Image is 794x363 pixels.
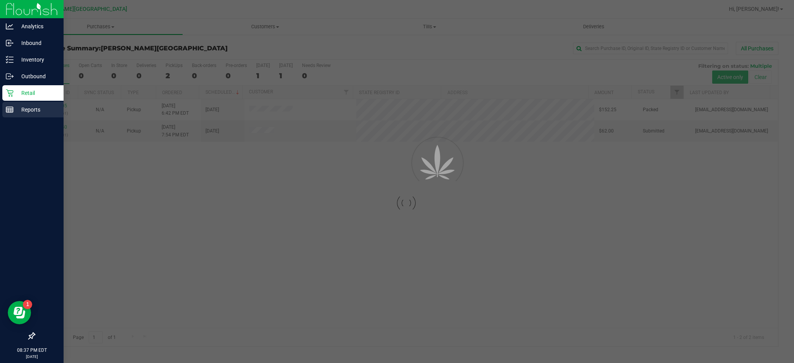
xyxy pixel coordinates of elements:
[14,22,60,31] p: Analytics
[6,22,14,30] inline-svg: Analytics
[14,38,60,48] p: Inbound
[3,354,60,360] p: [DATE]
[14,105,60,114] p: Reports
[23,300,32,309] iframe: Resource center unread badge
[6,56,14,64] inline-svg: Inventory
[3,347,60,354] p: 08:37 PM EDT
[6,39,14,47] inline-svg: Inbound
[14,55,60,64] p: Inventory
[14,88,60,98] p: Retail
[6,106,14,114] inline-svg: Reports
[6,89,14,97] inline-svg: Retail
[14,72,60,81] p: Outbound
[8,301,31,324] iframe: Resource center
[6,72,14,80] inline-svg: Outbound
